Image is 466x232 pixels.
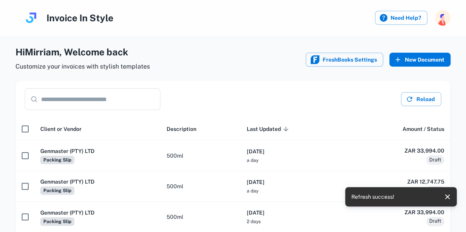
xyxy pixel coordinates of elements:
[441,191,454,203] button: close
[354,146,444,155] h6: ZAR 33,994.00
[167,124,196,134] span: Description
[354,208,444,217] h6: ZAR 33,994.00
[40,156,74,164] span: Packing Slip
[40,186,74,195] span: Packing Slip
[402,124,444,134] span: Amount / Status
[247,124,291,134] span: Last Updated
[354,177,444,186] h6: ZAR 12,747.75
[40,217,74,226] span: Packing Slip
[23,10,39,26] img: logo.svg
[435,10,451,26] img: photoURL
[426,217,444,225] span: Draft
[426,187,444,194] span: Draft
[247,158,258,163] span: a day
[389,53,451,67] button: New Document
[40,208,154,217] h6: Genmaster (PTY) LTD
[426,156,444,164] span: Draft
[40,177,154,186] h6: Genmaster (PTY) LTD
[310,55,320,64] img: FreshBooks icon
[15,62,150,71] span: Customize your invoices with stylish templates
[375,11,427,25] label: Need Help?
[160,140,241,171] td: 500ml
[247,178,342,186] h6: [DATE]
[401,92,441,106] button: Reload
[15,45,150,59] h4: Hi Mirriam , Welcome back
[46,11,113,25] h4: Invoice In Style
[247,188,258,194] span: a day
[247,147,342,156] h6: [DATE]
[247,219,261,224] span: 2 days
[351,189,394,204] div: Refresh success!
[40,124,82,134] span: Client or Vendor
[247,208,342,217] h6: [DATE]
[40,147,154,155] h6: Genmaster (PTY) LTD
[306,53,383,67] button: FreshBooks iconFreshBooks Settings
[160,171,241,201] td: 500ml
